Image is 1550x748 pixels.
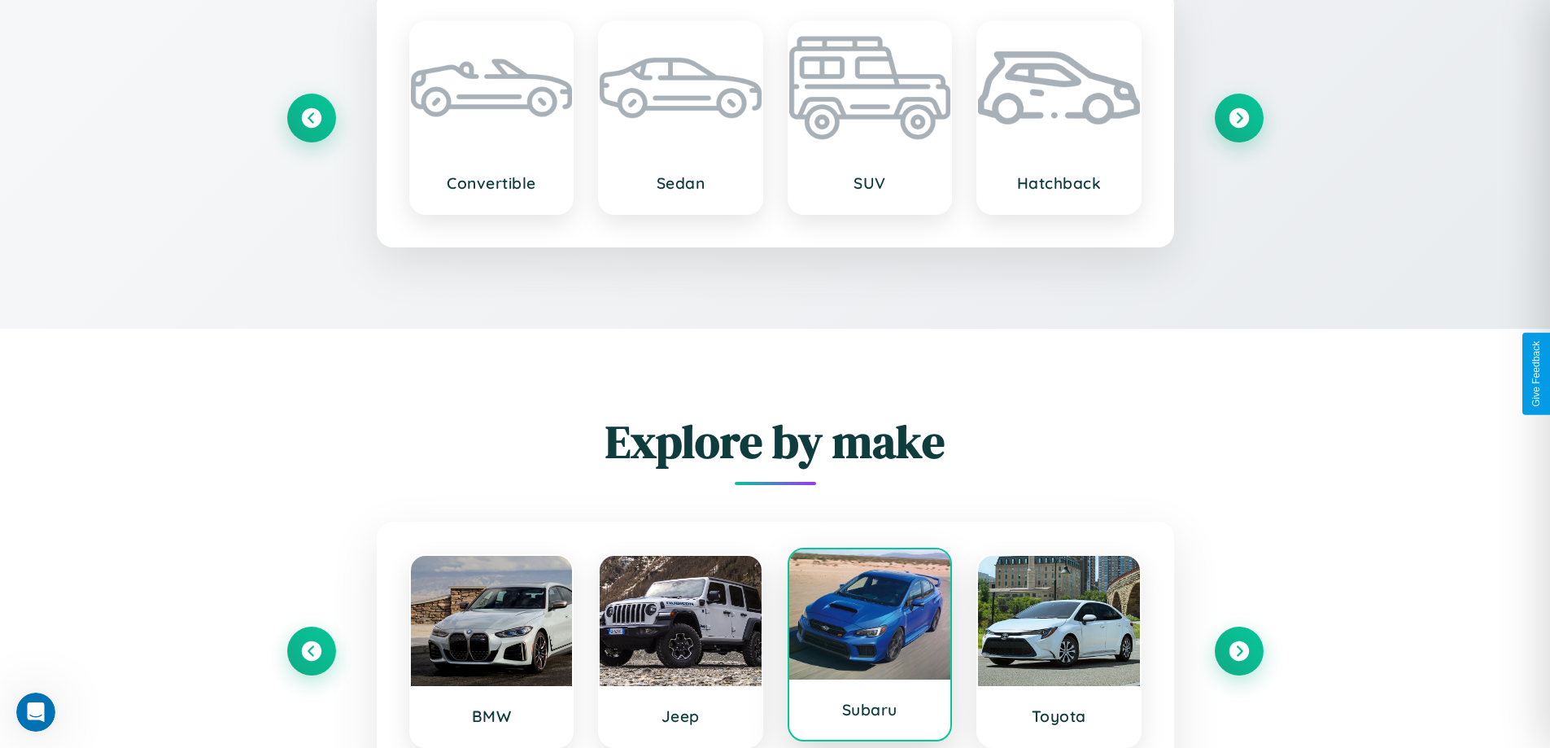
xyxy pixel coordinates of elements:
div: Give Feedback [1530,341,1542,407]
h3: BMW [427,706,557,726]
h3: Hatchback [994,173,1124,193]
h3: Sedan [616,173,745,193]
h3: Jeep [616,706,745,726]
h3: Subaru [806,700,935,720]
h3: Toyota [994,706,1124,726]
h3: SUV [806,173,935,193]
h2: Explore by make [287,410,1264,473]
iframe: Intercom live chat [16,693,55,732]
h3: Convertible [427,173,557,193]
